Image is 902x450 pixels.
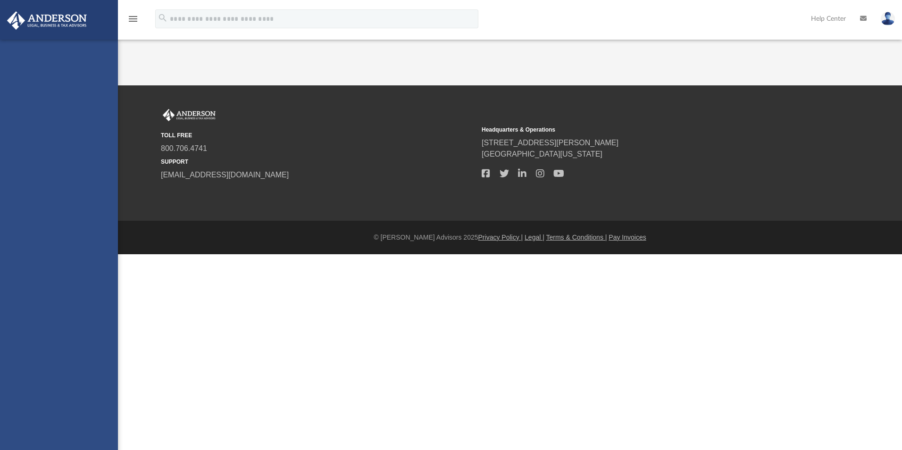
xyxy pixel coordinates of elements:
i: search [158,13,168,23]
small: Headquarters & Operations [482,125,796,134]
a: Pay Invoices [609,233,646,241]
a: Legal | [525,233,544,241]
img: Anderson Advisors Platinum Portal [4,11,90,30]
a: [EMAIL_ADDRESS][DOMAIN_NAME] [161,171,289,179]
i: menu [127,13,139,25]
a: Terms & Conditions | [546,233,607,241]
small: TOLL FREE [161,131,475,140]
a: Privacy Policy | [478,233,523,241]
a: [GEOGRAPHIC_DATA][US_STATE] [482,150,602,158]
a: menu [127,18,139,25]
img: User Pic [881,12,895,25]
a: 800.706.4741 [161,144,207,152]
img: Anderson Advisors Platinum Portal [161,109,217,121]
div: © [PERSON_NAME] Advisors 2025 [118,233,902,242]
small: SUPPORT [161,158,475,166]
a: [STREET_ADDRESS][PERSON_NAME] [482,139,618,147]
